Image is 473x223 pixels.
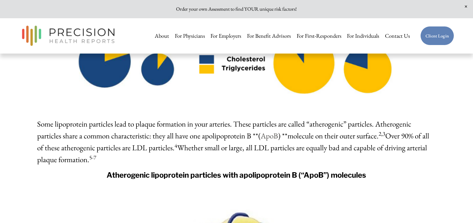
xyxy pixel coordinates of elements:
[155,30,169,42] a: About
[297,30,341,42] a: For First-Responders
[210,30,241,42] a: For Employers
[175,30,205,42] a: For Physicians
[247,30,291,42] a: For Benefit Advisors
[261,131,278,141] a: ApoB
[364,145,473,223] iframe: Chat Widget
[37,119,429,164] span: Some lipoprotein particles lead to plaque formation in your arteries. These particles are called ...
[420,26,454,45] a: Client Login
[19,23,118,49] img: Precision Health Reports
[89,154,96,161] sup: 5-7
[347,30,379,42] a: For Individuals
[385,30,410,42] a: Contact Us
[379,130,385,138] sup: 2,3
[175,142,177,149] sup: 4
[107,171,366,179] strong: Atherogenic lipoprotein particles with apolipoprotein B (“ApoB”) molecules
